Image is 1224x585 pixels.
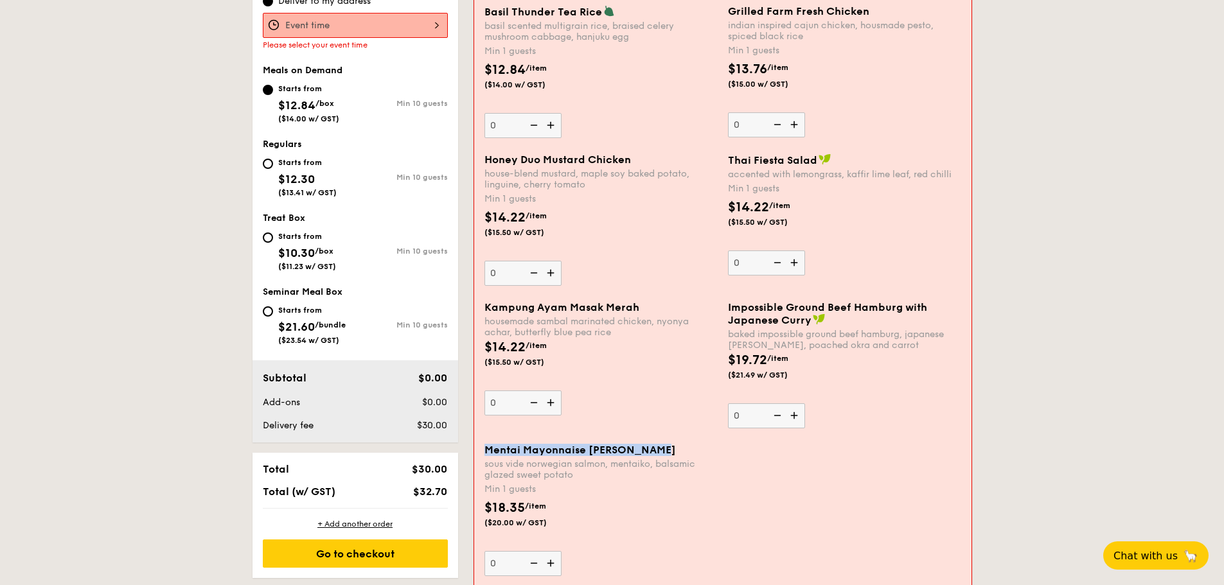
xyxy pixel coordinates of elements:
span: ($14.00 w/ GST) [278,114,339,123]
span: /item [526,64,547,73]
input: Mentai Mayonnaise [PERSON_NAME]sous vide norwegian salmon, mentaiko, balsamic glazed sweet potato... [484,551,562,576]
div: Min 1 guests [728,182,961,195]
div: accented with lemongrass, kaffir lime leaf, red chilli [728,169,961,180]
div: Starts from [278,83,339,94]
img: icon-add.58712e84.svg [786,250,805,275]
img: icon-reduce.1d2dbef1.svg [767,250,786,275]
span: $0.00 [422,397,447,408]
span: Delivery fee [263,420,314,431]
span: $14.22 [728,200,769,215]
input: Kampung Ayam Masak Merahhousemade sambal marinated chicken, nyonya achar, butterfly blue pea rice... [484,390,562,415]
img: icon-add.58712e84.svg [786,403,805,428]
img: icon-add.58712e84.svg [542,390,562,415]
img: icon-vegan.f8ff3823.svg [813,313,826,325]
input: Basil Thunder Tea Ricebasil scented multigrain rice, braised celery mushroom cabbage, hanjuku egg... [484,113,562,138]
span: /item [767,63,788,72]
span: /box [315,99,334,108]
div: Min 10 guests [355,247,448,256]
span: ($15.50 w/ GST) [484,357,572,367]
span: $30.00 [412,463,447,475]
input: Thai Fiesta Saladaccented with lemongrass, kaffir lime leaf, red chilliMin 1 guests$14.22/item($1... [728,250,805,275]
div: indian inspired cajun chicken, housmade pesto, spiced black rice [728,20,961,42]
div: Go to checkout [263,539,448,568]
span: Impossible Ground Beef Hamburg with Japanese Curry [728,301,927,326]
div: Min 1 guests [728,44,961,57]
div: Starts from [278,157,337,168]
span: $32.70 [413,485,447,498]
span: $13.76 [728,62,767,77]
span: $10.30 [278,246,315,260]
span: Mentai Mayonnaise [PERSON_NAME] [484,444,676,456]
div: Min 1 guests [484,45,718,58]
span: /bundle [315,320,346,329]
span: /item [769,201,790,210]
input: Starts from$21.60/bundle($23.54 w/ GST)Min 10 guests [263,306,273,317]
span: Subtotal [263,372,306,384]
div: Min 1 guests [484,483,718,496]
span: ($23.54 w/ GST) [278,336,339,345]
div: Min 10 guests [355,173,448,182]
span: Chat with us [1113,550,1178,562]
div: Min 10 guests [355,320,448,329]
span: $12.30 [278,172,315,186]
span: Seminar Meal Box [263,286,342,297]
span: ($20.00 w/ GST) [484,518,572,528]
span: ($21.49 w/ GST) [728,370,815,380]
span: $14.22 [484,210,526,225]
input: Starts from$12.30($13.41 w/ GST)Min 10 guests [263,159,273,169]
div: Min 1 guests [484,193,718,205]
span: /item [767,354,788,363]
span: $14.22 [484,340,526,355]
div: basil scented multigrain rice, braised celery mushroom cabbage, hanjuku egg [484,21,718,42]
span: Grilled Farm Fresh Chicken [728,5,869,17]
div: Min 10 guests [355,99,448,108]
span: ($14.00 w/ GST) [484,80,572,90]
span: $12.84 [278,98,315,112]
input: Grilled Farm Fresh Chickenindian inspired cajun chicken, housmade pesto, spiced black riceMin 1 g... [728,112,805,137]
span: Honey Duo Mustard Chicken [484,153,631,166]
span: $30.00 [417,420,447,431]
div: Starts from [278,305,346,315]
span: ($15.50 w/ GST) [728,217,815,227]
span: $19.72 [728,353,767,368]
div: sous vide norwegian salmon, mentaiko, balsamic glazed sweet potato [484,458,718,480]
img: icon-add.58712e84.svg [542,113,562,137]
span: $12.84 [484,62,526,78]
input: Event time [263,13,448,38]
span: Treat Box [263,213,305,223]
div: + Add another order [263,519,448,529]
span: Regulars [263,139,302,150]
span: $18.35 [484,500,525,516]
img: icon-vegetarian.fe4039eb.svg [603,5,615,17]
div: housemade sambal marinated chicken, nyonya achar, butterfly blue pea rice [484,316,718,338]
span: /item [525,502,546,511]
span: Total (w/ GST) [263,485,335,498]
span: Meals on Demand [263,65,342,76]
span: 🦙 [1183,548,1198,563]
span: Basil Thunder Tea Rice [484,6,602,18]
span: Kampung Ayam Masak Merah [484,301,639,313]
span: $21.60 [278,320,315,334]
span: Total [263,463,289,475]
span: Thai Fiesta Salad [728,154,817,166]
span: /item [526,211,547,220]
input: Honey Duo Mustard Chickenhouse-blend mustard, maple soy baked potato, linguine, cherry tomatoMin ... [484,261,562,286]
span: Add-ons [263,397,300,408]
span: /box [315,247,333,256]
img: icon-reduce.1d2dbef1.svg [523,113,542,137]
img: icon-reduce.1d2dbef1.svg [523,261,542,285]
div: Starts from [278,231,336,241]
span: Please select your event time [263,40,368,49]
img: icon-add.58712e84.svg [542,551,562,575]
input: Starts from$12.84/box($14.00 w/ GST)Min 10 guests [263,85,273,95]
span: $0.00 [418,372,447,384]
span: ($15.50 w/ GST) [484,227,572,238]
input: Impossible Ground Beef Hamburg with Japanese Currybaked impossible ground beef hamburg, japanese ... [728,403,805,428]
img: icon-add.58712e84.svg [542,261,562,285]
button: Chat with us🦙 [1103,541,1209,570]
div: house-blend mustard, maple soy baked potato, linguine, cherry tomato [484,168,718,190]
span: ($15.00 w/ GST) [728,79,815,89]
img: icon-add.58712e84.svg [786,112,805,137]
img: icon-reduce.1d2dbef1.svg [767,112,786,137]
img: icon-reduce.1d2dbef1.svg [523,551,542,575]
